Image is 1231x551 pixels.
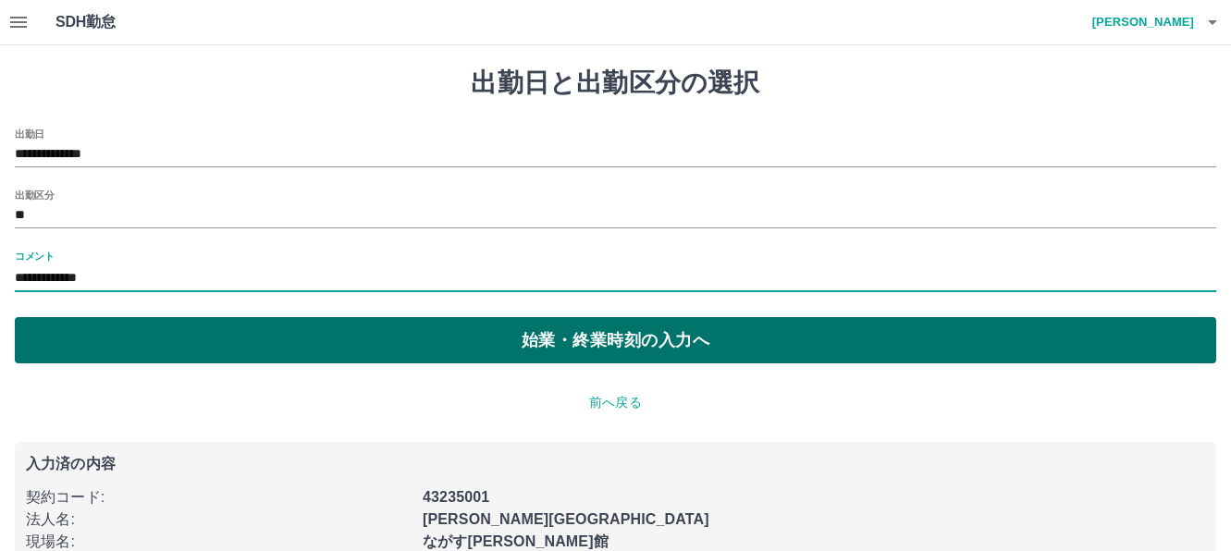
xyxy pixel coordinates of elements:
label: 出勤区分 [15,188,54,202]
p: 契約コード : [26,486,412,508]
p: 前へ戻る [15,393,1216,412]
h1: 出勤日と出勤区分の選択 [15,67,1216,99]
b: ながす[PERSON_NAME]館 [423,533,609,549]
p: 法人名 : [26,508,412,531]
b: [PERSON_NAME][GEOGRAPHIC_DATA] [423,511,709,527]
button: 始業・終業時刻の入力へ [15,317,1216,363]
b: 43235001 [423,489,489,505]
label: コメント [15,249,54,263]
p: 入力済の内容 [26,457,1205,471]
label: 出勤日 [15,127,44,141]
